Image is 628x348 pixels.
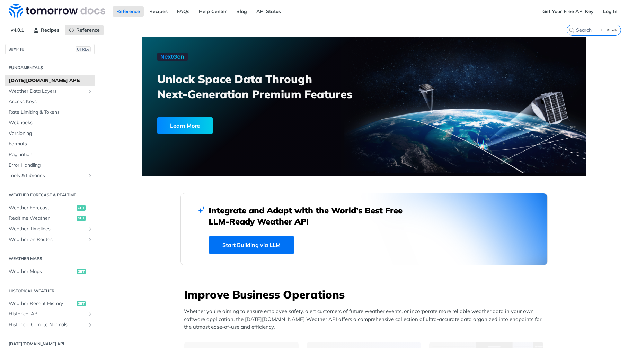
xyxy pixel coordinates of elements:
[113,6,144,17] a: Reference
[5,75,95,86] a: [DATE][DOMAIN_NAME] APIs
[195,6,231,17] a: Help Center
[9,204,75,211] span: Weather Forecast
[7,25,28,35] span: v4.0.1
[9,130,93,137] span: Versioning
[5,192,95,198] h2: Weather Forecast & realtime
[77,301,86,306] span: get
[76,27,100,33] span: Reference
[145,6,171,17] a: Recipes
[9,140,93,147] span: Formats
[77,216,86,221] span: get
[5,44,95,54] button: JUMP TOCTRL-/
[9,151,93,158] span: Pagination
[157,117,213,134] div: Learn More
[9,226,86,232] span: Weather Timelines
[5,224,95,234] a: Weather TimelinesShow subpages for Weather Timelines
[9,172,86,179] span: Tools & Libraries
[5,213,95,223] a: Realtime Weatherget
[9,268,75,275] span: Weather Maps
[209,205,413,227] h2: Integrate and Adapt with the World’s Best Free LLM-Ready Weather API
[232,6,251,17] a: Blog
[5,149,95,160] a: Pagination
[77,269,86,274] span: get
[5,139,95,149] a: Formats
[87,311,93,317] button: Show subpages for Historical API
[5,309,95,319] a: Historical APIShow subpages for Historical API
[5,203,95,213] a: Weather Forecastget
[173,6,193,17] a: FAQs
[209,236,294,254] a: Start Building via LLM
[599,6,621,17] a: Log In
[9,98,93,105] span: Access Keys
[77,205,86,211] span: get
[9,162,93,169] span: Error Handling
[9,321,86,328] span: Historical Climate Normals
[184,308,548,331] p: Whether you’re aiming to ensure employee safety, alert customers of future weather events, or inc...
[5,256,95,262] h2: Weather Maps
[9,77,93,84] span: [DATE][DOMAIN_NAME] APIs
[5,320,95,330] a: Historical Climate NormalsShow subpages for Historical Climate Normals
[157,53,188,61] img: NextGen
[9,4,105,18] img: Tomorrow.io Weather API Docs
[29,25,63,35] a: Recipes
[9,300,75,307] span: Weather Recent History
[87,226,93,232] button: Show subpages for Weather Timelines
[253,6,285,17] a: API Status
[600,27,619,34] kbd: CTRL-K
[5,171,95,181] a: Tools & LibrariesShow subpages for Tools & Libraries
[5,341,95,347] h2: [DATE][DOMAIN_NAME] API
[87,89,93,94] button: Show subpages for Weather Data Layers
[5,266,95,277] a: Weather Mapsget
[5,65,95,71] h2: Fundamentals
[87,237,93,242] button: Show subpages for Weather on Routes
[569,27,574,33] svg: Search
[5,288,95,294] h2: Historical Weather
[5,235,95,245] a: Weather on RoutesShow subpages for Weather on Routes
[5,118,95,128] a: Webhooks
[9,236,86,243] span: Weather on Routes
[9,119,93,126] span: Webhooks
[9,311,86,318] span: Historical API
[5,97,95,107] a: Access Keys
[5,128,95,139] a: Versioning
[65,25,104,35] a: Reference
[539,6,598,17] a: Get Your Free API Key
[184,287,548,302] h3: Improve Business Operations
[9,215,75,222] span: Realtime Weather
[5,86,95,97] a: Weather Data LayersShow subpages for Weather Data Layers
[5,160,95,171] a: Error Handling
[5,107,95,118] a: Rate Limiting & Tokens
[157,71,372,102] h3: Unlock Space Data Through Next-Generation Premium Features
[41,27,59,33] span: Recipes
[76,46,91,52] span: CTRL-/
[87,173,93,178] button: Show subpages for Tools & Libraries
[9,109,93,116] span: Rate Limiting & Tokens
[87,322,93,328] button: Show subpages for Historical Climate Normals
[5,299,95,309] a: Weather Recent Historyget
[9,88,86,95] span: Weather Data Layers
[157,117,329,134] a: Learn More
